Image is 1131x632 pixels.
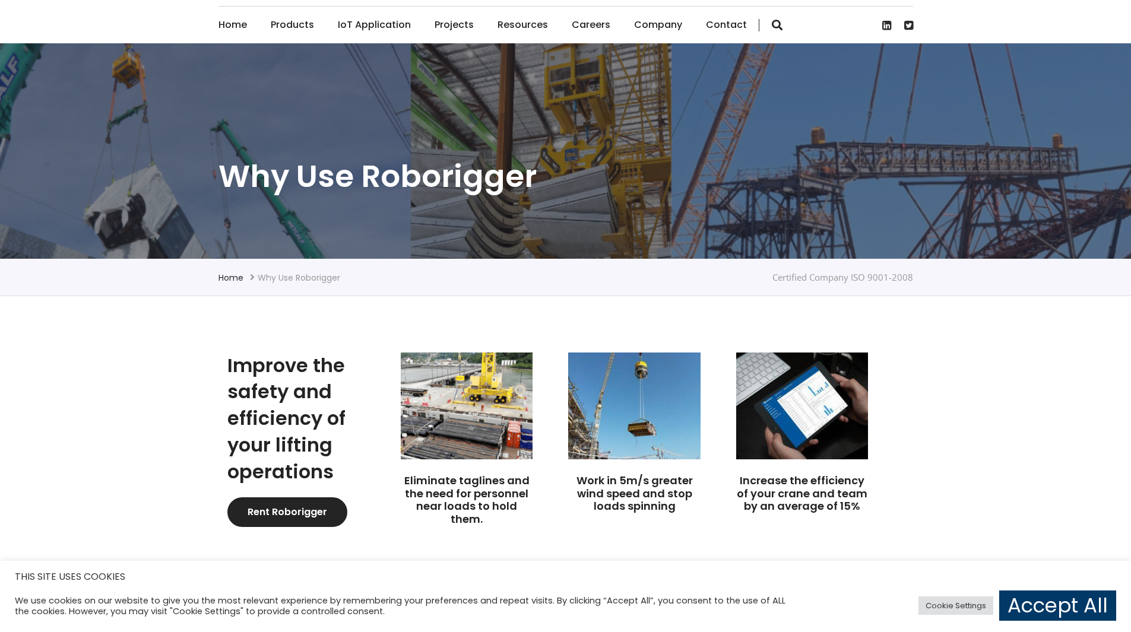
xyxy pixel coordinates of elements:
a: Resources [498,7,548,43]
img: Roborigger load control device for crane lifting on Alec's One Zaabeel site [568,352,700,459]
div: We use cookies on our website to give you the most relevant experience by remembering your prefer... [15,595,786,617]
a: Home [218,272,243,284]
a: Work in 5m/s greater wind speed and stop loads spinning [576,473,693,513]
a: Home [218,7,247,43]
h1: Why use Roborigger [218,156,913,196]
a: IoT Application [338,7,411,43]
div: Certified Company ISO 9001-2008 [772,269,913,285]
a: Careers [572,7,610,43]
a: Accept All [999,590,1116,621]
a: Increase the efficiency of your crane and team by an average of 15% [737,473,867,513]
li: Why use Roborigger [258,271,340,285]
h2: Improve the safety and efficiency of your lifting operations [227,352,366,485]
a: Rent Roborigger [227,497,347,527]
h5: THIS SITE USES COOKIES [15,569,1116,585]
a: Contact [706,7,747,43]
a: Cookie Settings [918,596,993,615]
a: Products [271,7,314,43]
a: Eliminate taglines and the need for personnel near loads to hold them. [404,473,530,526]
a: Company [634,7,682,43]
a: Projects [435,7,474,43]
